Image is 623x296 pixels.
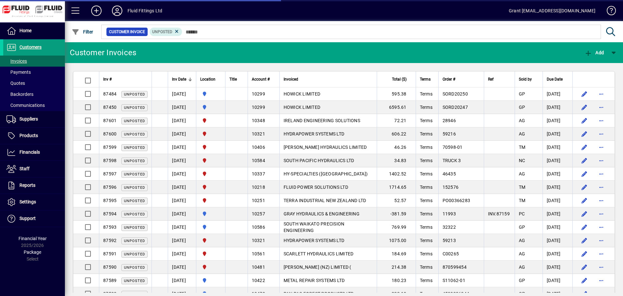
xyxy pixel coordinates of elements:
td: [DATE] [168,141,196,154]
button: More options [596,155,606,166]
span: 10337 [252,171,265,176]
button: Edit [579,275,590,286]
span: INV.87159 [488,211,510,216]
button: More options [596,129,606,139]
span: Backorders [6,92,33,97]
span: Location [200,76,215,83]
button: Add [583,47,605,58]
span: CHRISTCHURCH [200,157,221,164]
span: Unposted [124,146,145,150]
span: Unposted [124,279,145,283]
td: [DATE] [543,247,572,261]
div: Location [200,76,221,83]
td: [DATE] [168,127,196,141]
span: Products [19,133,38,138]
td: [DATE] [543,207,572,221]
span: PC [519,211,525,216]
button: Edit [579,222,590,232]
a: Settings [3,194,65,210]
span: [PERSON_NAME] HYDRAULICS LIMITED [284,145,367,150]
span: 32322 [443,225,456,230]
span: GP [519,105,525,110]
span: Suppliers [19,116,38,122]
div: Customer Invoices [70,47,136,58]
span: Unposted [124,212,145,216]
span: Unposted [124,199,145,203]
span: 10257 [252,211,265,216]
div: Title [229,76,243,83]
button: Edit [579,155,590,166]
span: Reports [19,183,35,188]
span: Terms [420,185,433,190]
span: Financials [19,149,40,155]
span: 87600 [103,131,116,136]
span: SOUTH WAIKATO PRECISION ENGINEERING [284,221,345,233]
span: GP [519,225,525,230]
button: More options [596,262,606,272]
td: [DATE] [543,127,572,141]
span: Unposted [124,225,145,230]
a: Communications [3,100,65,111]
span: Unposted [124,106,145,110]
span: AUCKLAND [200,224,221,231]
div: Sold by [519,76,539,83]
button: Edit [579,195,590,206]
span: 59213 [443,238,456,243]
span: 70598-01 [443,145,463,150]
div: Ref [488,76,511,83]
span: 10218 [252,185,265,190]
span: Unposted [124,92,145,97]
td: [DATE] [543,114,572,127]
td: [DATE] [168,247,196,261]
span: SORD20250 [443,91,468,97]
td: 606.22 [377,127,416,141]
button: More options [596,222,606,232]
span: 87597 [103,171,116,176]
span: AUCKLAND [200,90,221,97]
span: HY-SPECIALTIES ([GEOGRAPHIC_DATA]) [284,171,368,176]
span: GRAY HYDRAULICS & ENGINEERING [284,211,360,216]
span: Communications [6,103,45,108]
td: [DATE] [168,154,196,167]
span: Unposted [124,265,145,270]
span: Terms [420,76,431,83]
span: 10251 [252,198,265,203]
button: Edit [579,102,590,112]
span: Terms [420,158,433,163]
button: More options [596,195,606,206]
span: 10299 [252,91,265,97]
span: Inv Date [172,76,186,83]
div: Order # [443,76,480,83]
span: 11993 [443,211,456,216]
span: Terms [420,91,433,97]
td: [DATE] [168,101,196,114]
span: Unposted [124,172,145,176]
span: TM [519,185,526,190]
span: 87450 [103,105,116,110]
span: Terms [420,105,433,110]
span: Terms [420,225,433,230]
span: Terms [420,171,433,176]
span: 152576 [443,185,459,190]
td: 46.26 [377,141,416,154]
td: -381.59 [377,207,416,221]
td: [DATE] [543,221,572,234]
span: GP [519,278,525,283]
td: [DATE] [543,87,572,101]
span: Invoices [6,58,27,64]
span: AG [519,131,525,136]
td: [DATE] [543,194,572,207]
td: 214.38 [377,261,416,274]
button: Edit [579,115,590,126]
span: HOWICK LIMITED [284,105,321,110]
span: IRELAND ENGINEERING SOLUTIONS [284,118,360,123]
span: Unposted [124,132,145,136]
td: 72.21 [377,114,416,127]
span: Unposted [124,252,145,256]
span: CHRISTCHURCH [200,130,221,137]
td: 34.83 [377,154,416,167]
span: 87589 [103,278,116,283]
span: CHRISTCHURCH [200,197,221,204]
span: 10561 [252,251,265,256]
span: 10586 [252,225,265,230]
